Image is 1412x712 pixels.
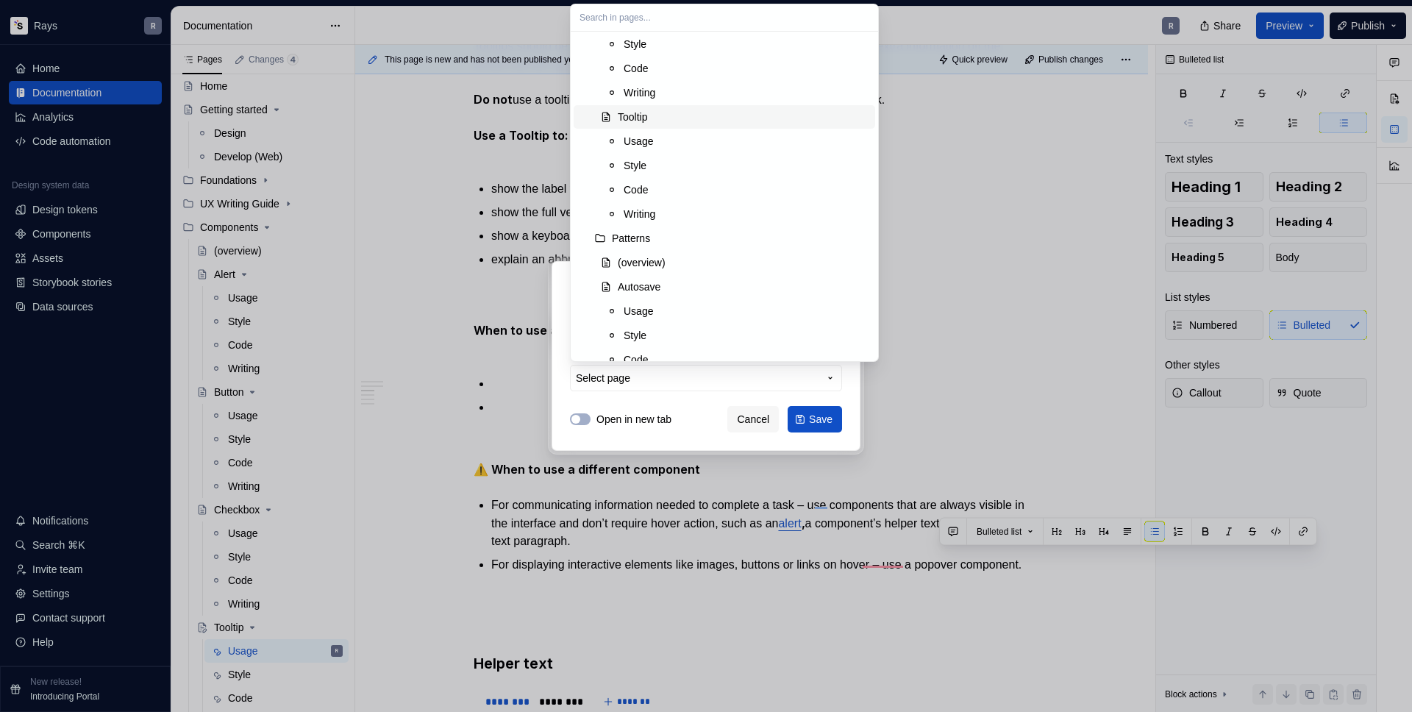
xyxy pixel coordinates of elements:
[624,352,648,367] div: Code
[624,134,653,149] div: Usage
[624,85,655,100] div: Writing
[571,4,878,31] input: Search in pages...
[618,255,666,270] div: (overview)
[624,61,648,76] div: Code
[618,280,660,294] div: Autosave
[624,328,646,343] div: Style
[624,182,648,197] div: Code
[612,231,650,246] div: Patterns
[571,32,878,361] div: Search in pages...
[624,207,655,221] div: Writing
[624,37,646,51] div: Style
[618,110,647,124] div: Tooltip
[624,158,646,173] div: Style
[624,304,653,318] div: Usage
